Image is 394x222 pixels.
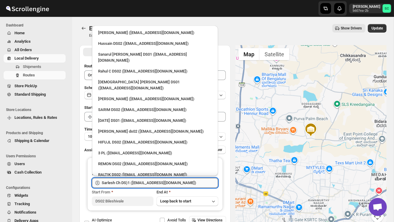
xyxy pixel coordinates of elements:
[371,26,383,31] span: Update
[157,196,218,206] button: Loop back to start
[89,33,138,38] p: Edit/update your created route
[4,63,66,71] button: Shipments
[14,56,39,60] span: Local Delivery
[92,76,218,93] li: Islam Laskar DS01 (vixib74172@ikowat.com)
[14,162,25,166] span: Users
[14,92,46,97] span: Standard Shipping
[353,4,380,9] p: [PERSON_NAME]
[14,48,32,52] span: All Orders
[4,29,66,37] button: Home
[14,39,31,44] span: Analytics
[98,150,212,156] div: 3 PL ([EMAIL_ADDRESS][DOMAIN_NAME])
[98,51,212,63] div: Sanarul [PERSON_NAME] DS01 ([EMAIL_ADDRESS][DOMAIN_NAME])
[6,107,68,112] span: Store Locations
[14,210,36,214] span: Notifications
[84,105,132,110] span: Start Location (Warehouse)
[23,73,35,77] span: Routes
[92,65,218,76] li: Rahul C DS02 (rahul.chopra@home-run.co)
[14,31,25,35] span: Home
[92,93,218,104] li: Vikas Rathod (lolegiy458@nalwan.com)
[385,7,389,11] text: SC
[160,199,191,203] span: Loop back to start
[98,79,212,91] div: [DEMOGRAPHIC_DATA] [PERSON_NAME] DS01 ([EMAIL_ADDRESS][DOMAIN_NAME])
[84,148,101,152] span: Assign to
[332,24,365,32] button: Show Drivers
[92,125,218,136] li: Rashidul ds02 (vaseno4694@minduls.com)
[383,4,391,13] span: Sanjay chetri
[4,191,66,200] button: Widgets
[4,208,66,217] button: Notifications
[98,30,212,36] div: [PERSON_NAME] ([EMAIL_ADDRESS][DOMAIN_NAME])
[98,128,212,134] div: [PERSON_NAME] ds02 ([EMAIL_ADDRESS][DOMAIN_NAME])
[349,4,392,13] button: User menu
[92,158,218,169] li: REMON DS02 (kesame7468@btcours.com)
[369,198,387,216] div: Open chat
[92,190,110,194] span: Start From
[353,9,380,13] p: b607ea-2b
[14,84,37,88] span: Store PickUp
[88,134,106,139] span: 10 minutes
[341,26,362,31] span: Show Drivers
[98,68,212,74] div: Rahul C DS02 ([EMAIL_ADDRESS][DOMAIN_NAME])
[5,1,50,16] img: ScrollEngine
[84,64,105,68] span: Route Name
[98,41,212,47] div: Hussain DS02 ([EMAIL_ADDRESS][DOMAIN_NAME])
[157,189,218,195] div: End At
[92,104,218,115] li: SARIM DS02 (xititor414@owlny.com)
[238,48,259,60] button: Show street map
[14,115,57,120] span: Locations, Rules & Rates
[84,127,109,131] span: Time Per Stop
[4,113,66,122] button: Locations, Rules & Rates
[102,178,218,188] input: Search assignee
[6,154,68,159] span: Users Permissions
[14,202,30,206] span: Tracking
[79,24,88,32] button: Routes
[259,48,289,60] button: Show satellite imagery
[4,160,66,168] button: Users
[92,147,218,158] li: 3 PL (hello@home-run.co)
[6,23,68,28] span: Dashboard
[83,48,154,56] button: All Route Options
[14,193,28,198] span: Widgets
[6,131,68,135] span: Products and Shipping
[92,38,218,48] li: Hussain DS02 (jarav60351@abatido.com)
[4,200,66,208] button: Tracking
[4,137,66,145] button: Shipping & Calendar
[89,25,116,32] span: Edit Route
[14,170,42,174] span: Cash Collection
[92,28,218,38] li: Rahul Chopra (pukhraj@home-run.co)
[92,169,218,180] li: RALTIK DS02 (cecih54531@btcours.com)
[368,24,386,32] button: Update
[92,136,218,147] li: HIFUJL DS02 (cepali9173@intady.com)
[98,118,212,124] div: [DATE] DS01 ([EMAIL_ADDRESS][DOMAIN_NAME])
[98,139,212,145] div: HIFUJL DS02 ([EMAIL_ADDRESS][DOMAIN_NAME])
[84,91,226,99] button: [DATE]|[DATE]
[14,138,49,143] span: Shipping & Calendar
[84,70,226,80] input: Eg: Bengaluru Route
[84,132,226,141] button: 10 minutes
[92,115,218,125] li: Raja DS01 (gasecig398@owlny.com)
[98,172,212,178] div: RALTIK DS02 ([EMAIL_ADDRESS][DOMAIN_NAME])
[4,46,66,54] button: All Orders
[4,168,66,177] button: Cash Collection
[98,161,212,167] div: REMON DS02 ([EMAIL_ADDRESS][DOMAIN_NAME])
[4,37,66,46] button: Analytics
[92,48,218,65] li: Sanarul Haque DS01 (fefifag638@adosnan.com)
[6,185,68,190] span: Configurations
[98,96,212,102] div: [PERSON_NAME] ([EMAIL_ADDRESS][DOMAIN_NAME])
[4,71,66,79] button: Routes
[98,107,212,113] div: SARIM DS02 ([EMAIL_ADDRESS][DOMAIN_NAME])
[84,85,108,90] span: Scheduled for
[23,64,41,69] span: Shipments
